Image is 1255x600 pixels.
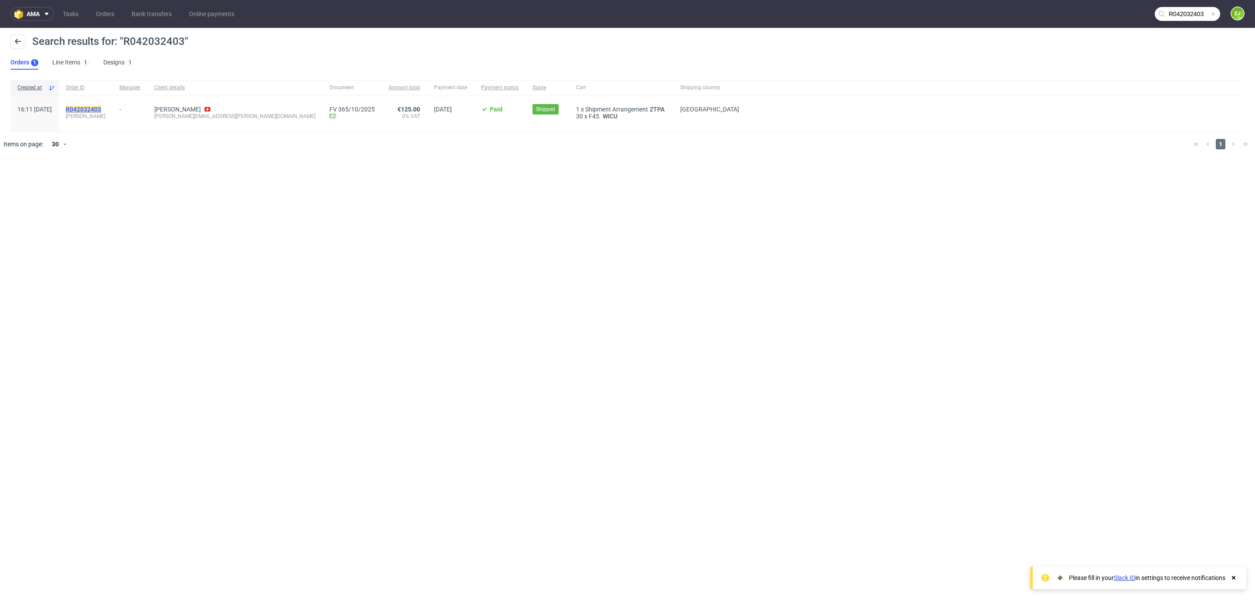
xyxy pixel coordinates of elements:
[397,106,420,113] span: €125.00
[10,7,54,21] button: ama
[1056,573,1065,582] img: Slack
[680,106,739,113] span: [GEOGRAPHIC_DATA]
[680,84,739,91] span: Shipping country
[536,105,555,113] span: Shipped
[47,138,62,150] div: 30
[1114,574,1135,581] a: Slack ID
[66,84,105,91] span: Order ID
[119,84,140,91] span: Manager
[1069,573,1225,582] div: Please fill in your in settings to receive notifications
[576,106,580,113] span: 1
[66,106,103,113] a: R042032403
[1216,139,1225,149] span: 1
[533,84,562,91] span: Stage
[126,7,177,21] a: Bank transfers
[84,60,87,66] div: 1
[27,11,40,17] span: ama
[58,7,84,21] a: Tasks
[481,84,519,91] span: Payment status
[33,60,36,66] div: 1
[601,113,619,120] a: WICU
[389,113,420,120] span: 0% VAT
[154,113,315,120] div: [PERSON_NAME][EMAIL_ADDRESS][PERSON_NAME][DOMAIN_NAME]
[17,84,45,91] span: Created at
[154,106,201,113] a: [PERSON_NAME]
[329,84,375,91] span: Document
[154,84,315,91] span: Client details
[66,113,105,120] span: [PERSON_NAME]
[576,84,666,91] span: Cart
[91,7,119,21] a: Orders
[184,7,240,21] a: Online payments
[10,56,38,70] a: Orders1
[389,84,420,91] span: Amount total
[434,84,467,91] span: Payment date
[1231,7,1244,20] figcaption: EJ
[52,56,89,70] a: Line Items1
[32,35,188,47] span: Search results for: "R042032403"
[66,106,101,113] mark: R042032403
[589,113,601,120] span: F45.
[119,102,140,113] div: -
[648,106,666,113] a: ZTPA
[490,106,502,113] span: Paid
[585,106,648,113] span: Shipment Arrangement
[103,56,134,70] a: Designs1
[14,9,27,19] img: logo
[329,106,375,113] a: FV 365/10/2025
[17,106,52,113] span: 16:11 [DATE]
[576,113,583,120] span: 30
[576,113,666,120] div: x
[576,106,666,113] div: x
[3,140,43,148] span: Items on page:
[129,60,132,66] div: 1
[434,106,452,113] span: [DATE]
